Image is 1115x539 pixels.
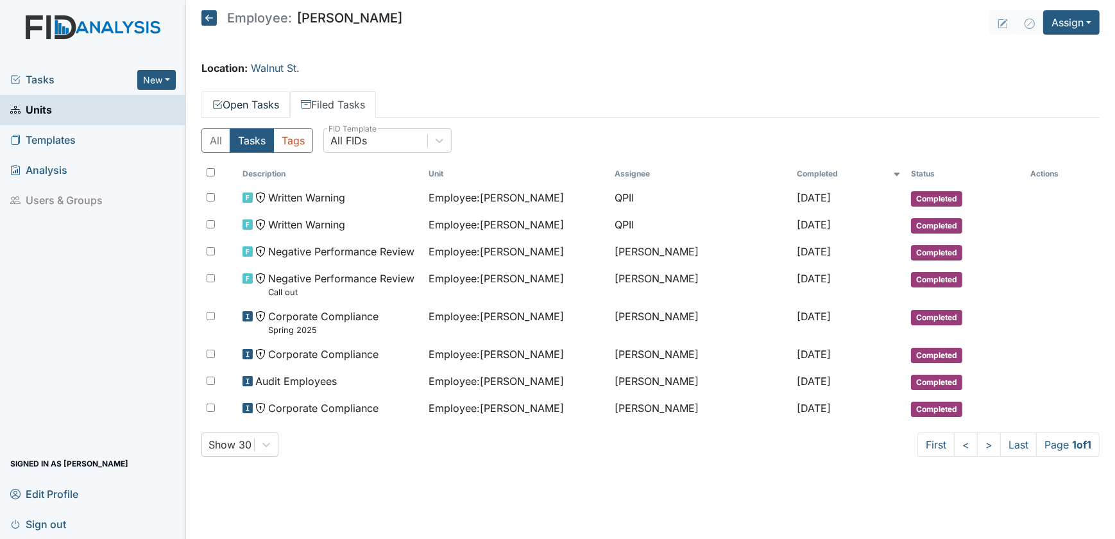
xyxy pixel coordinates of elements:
span: Negative Performance Review [268,244,414,259]
div: Type filter [201,128,313,153]
span: [DATE] [797,272,831,285]
span: [DATE] [797,348,831,361]
td: [PERSON_NAME] [609,266,792,304]
button: All [201,128,230,153]
td: [PERSON_NAME] [609,239,792,266]
span: Employee : [PERSON_NAME] [429,271,564,286]
span: Audit Employees [255,373,337,389]
small: Call out [268,286,414,298]
span: Corporate Compliance [268,346,379,362]
span: Employee : [PERSON_NAME] [429,190,564,205]
th: Assignee [609,163,792,185]
span: Employee : [PERSON_NAME] [429,346,564,362]
a: Filed Tasks [290,91,376,118]
span: [DATE] [797,310,831,323]
td: [PERSON_NAME] [609,395,792,422]
span: Completed [911,375,962,390]
span: Completed [911,218,962,234]
div: All FIDs [330,133,367,148]
td: [PERSON_NAME] [609,304,792,341]
a: Last [1000,432,1037,457]
span: Templates [10,130,76,150]
span: Employee : [PERSON_NAME] [429,373,564,389]
span: Completed [911,310,962,325]
span: Employee: [227,12,292,24]
span: Employee : [PERSON_NAME] [429,217,564,232]
span: [DATE] [797,375,831,388]
td: [PERSON_NAME] [609,341,792,368]
h5: [PERSON_NAME] [201,10,402,26]
div: Show 30 [209,437,251,452]
td: QPII [609,212,792,239]
span: [DATE] [797,191,831,204]
th: Toggle SortBy [237,163,423,185]
strong: Location: [201,62,248,74]
span: Edit Profile [10,484,78,504]
span: Sign out [10,514,66,534]
span: Written Warning [268,217,345,232]
nav: task-pagination [917,432,1100,457]
td: QPII [609,185,792,212]
th: Actions [1025,163,1089,185]
span: [DATE] [797,402,831,415]
th: Toggle SortBy [906,163,1025,185]
span: Negative Performance Review Call out [268,271,414,298]
span: Employee : [PERSON_NAME] [429,309,564,324]
a: < [954,432,978,457]
span: Completed [911,245,962,261]
span: Completed [911,402,962,417]
span: Employee : [PERSON_NAME] [429,400,564,416]
span: Analysis [10,160,67,180]
input: Toggle All Rows Selected [207,168,215,176]
button: New [137,70,176,90]
th: Toggle SortBy [423,163,609,185]
td: [PERSON_NAME] [609,368,792,395]
button: Assign [1043,10,1100,35]
span: Units [10,100,52,120]
span: Completed [911,191,962,207]
span: Signed in as [PERSON_NAME] [10,454,128,474]
th: Toggle SortBy [792,163,906,185]
button: Tasks [230,128,274,153]
span: [DATE] [797,245,831,258]
span: Employee : [PERSON_NAME] [429,244,564,259]
span: Corporate Compliance [268,400,379,416]
span: Written Warning [268,190,345,205]
span: Completed [911,348,962,363]
span: Completed [911,272,962,287]
a: Walnut St. [251,62,300,74]
span: Corporate Compliance Spring 2025 [268,309,379,336]
span: Page [1036,432,1100,457]
span: [DATE] [797,218,831,231]
a: Open Tasks [201,91,290,118]
a: > [977,432,1001,457]
small: Spring 2025 [268,324,379,336]
div: Filed Tasks [201,128,1100,457]
a: First [917,432,955,457]
button: Tags [273,128,313,153]
a: Tasks [10,72,137,87]
strong: 1 of 1 [1072,438,1091,451]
